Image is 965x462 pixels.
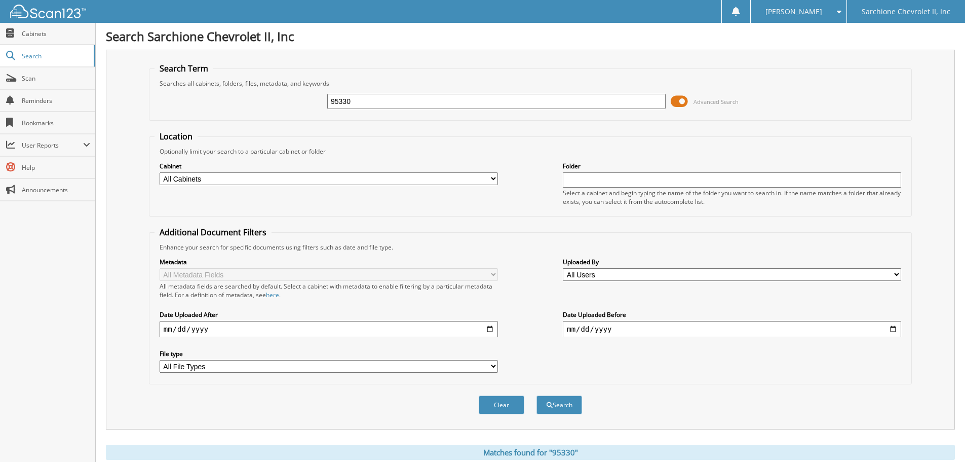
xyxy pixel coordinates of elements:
[160,282,498,299] div: All metadata fields are searched by default. Select a cabinet with metadata to enable filtering b...
[563,258,901,266] label: Uploaded By
[22,74,90,83] span: Scan
[160,258,498,266] label: Metadata
[106,28,955,45] h1: Search Sarchione Chevrolet II, Inc
[862,9,950,15] span: Sarchione Chevrolet II, Inc
[563,189,901,206] div: Select a cabinet and begin typing the name of the folder you want to search in. If the name match...
[563,321,901,337] input: end
[155,79,906,88] div: Searches all cabinets, folders, files, metadata, and keywords
[765,9,822,15] span: [PERSON_NAME]
[160,162,498,170] label: Cabinet
[22,119,90,127] span: Bookmarks
[693,98,739,105] span: Advanced Search
[536,396,582,414] button: Search
[22,96,90,105] span: Reminders
[10,5,86,18] img: scan123-logo-white.svg
[160,349,498,358] label: File type
[22,141,83,150] span: User Reports
[563,310,901,319] label: Date Uploaded Before
[563,162,901,170] label: Folder
[155,147,906,156] div: Optionally limit your search to a particular cabinet or folder
[155,243,906,252] div: Enhance your search for specific documents using filters such as date and file type.
[155,131,198,142] legend: Location
[160,310,498,319] label: Date Uploaded After
[22,163,90,172] span: Help
[22,186,90,194] span: Announcements
[266,291,279,299] a: here
[155,227,272,238] legend: Additional Document Filters
[106,445,955,460] div: Matches found for "95330"
[22,52,89,60] span: Search
[479,396,524,414] button: Clear
[155,63,213,74] legend: Search Term
[22,29,90,38] span: Cabinets
[160,321,498,337] input: start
